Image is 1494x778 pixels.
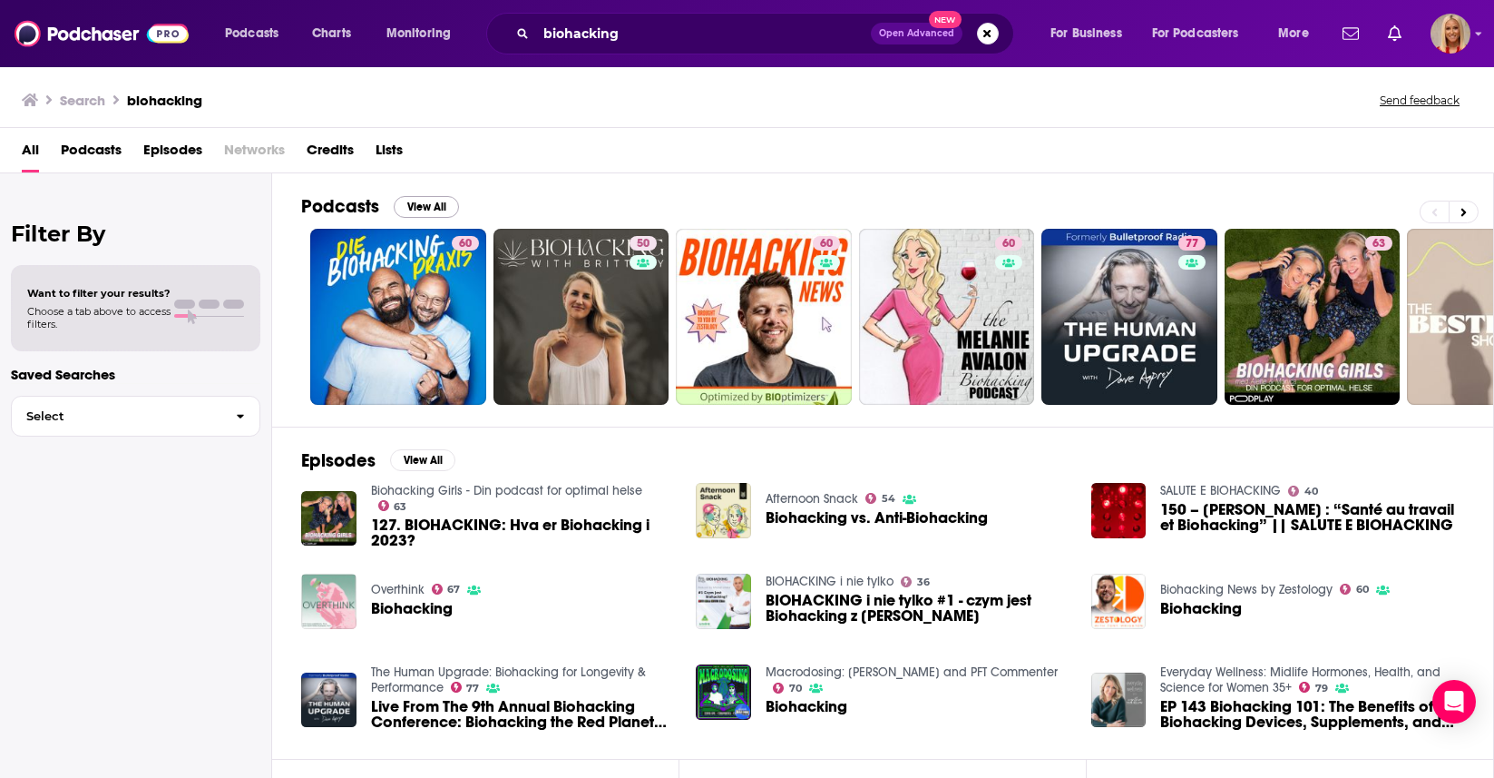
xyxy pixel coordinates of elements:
[11,366,260,383] p: Saved Searches
[1160,502,1464,533] a: 150 – Anna Goi : “Santé au travail et Biohacking” || SALUTE E BIOHACKING
[452,236,479,251] a: 60
[1356,586,1369,594] span: 60
[766,593,1069,624] a: BIOHACKING i nie tylko #1 - czym jest Biohacking z Michałem Undrą
[1374,93,1465,108] button: Send feedback
[493,229,669,405] a: 50
[371,601,453,616] a: Biohacking
[301,195,379,218] h2: Podcasts
[859,229,1035,405] a: 60
[11,396,260,437] button: Select
[1160,665,1440,695] a: Everyday Wellness: Midlife Hormones, Health, and Science for Women 35+
[1315,684,1328,693] span: 79
[1038,19,1145,48] button: open menu
[11,221,260,247] h2: Filter By
[1431,14,1470,54] button: Show profile menu
[1152,21,1239,46] span: For Podcasters
[1160,601,1242,616] a: Biohacking
[696,665,751,720] img: Biohacking
[766,665,1058,680] a: Macrodosing: Arian Foster and PFT Commenter
[789,684,802,693] span: 70
[1431,14,1470,54] img: User Profile
[212,19,302,48] button: open menu
[143,135,202,172] span: Episodes
[371,517,675,548] span: 127. BIOHACKING: Hva er Biohacking i 2023?
[386,21,451,46] span: Monitoring
[224,135,285,172] span: Networks
[813,236,840,251] a: 60
[766,593,1069,624] span: BIOHACKING i nie tylko #1 - czym jest Biohacking z [PERSON_NAME]
[630,236,657,251] a: 50
[1365,236,1392,251] a: 63
[1288,486,1318,497] a: 40
[394,196,459,218] button: View All
[394,503,406,511] span: 63
[61,135,122,172] span: Podcasts
[901,576,930,587] a: 36
[310,229,486,405] a: 60
[1381,18,1409,49] a: Show notifications dropdown
[1091,574,1147,629] img: Biohacking
[676,229,852,405] a: 60
[696,483,751,538] img: Biohacking vs. Anti-Biohacking
[696,574,751,629] img: BIOHACKING i nie tylko #1 - czym jest Biohacking z Michałem Undrą
[432,584,461,595] a: 67
[1299,682,1328,693] a: 79
[15,16,189,51] img: Podchaser - Follow, Share and Rate Podcasts
[1431,14,1470,54] span: Logged in as KymberleeBolden
[301,491,356,547] a: 127. BIOHACKING: Hva er Biohacking i 2023?
[1160,483,1281,498] a: SALUTE E BIOHACKING
[301,574,356,629] img: Biohacking
[1140,19,1265,48] button: open menu
[766,510,988,526] a: Biohacking vs. Anti-Biohacking
[820,235,833,253] span: 60
[371,665,646,695] a: The Human Upgrade: Biohacking for Longevity & Performance
[451,682,480,693] a: 77
[301,449,455,472] a: EpisodesView All
[1304,487,1318,496] span: 40
[1091,673,1147,728] img: EP 143 Biohacking 101: The Benefits of Biohacking Devices, Supplements, and Hormetic Stressors
[225,21,278,46] span: Podcasts
[371,582,425,597] a: Overthink
[301,673,356,728] a: Live From The 9th Annual Biohacking Conference: Biohacking the Red Planet with Vera Mulyani
[27,287,171,300] span: Want to filter your results?
[376,135,403,172] a: Lists
[1340,584,1369,595] a: 60
[1278,21,1309,46] span: More
[301,449,376,472] h2: Episodes
[1432,680,1476,724] div: Open Intercom Messenger
[879,29,954,38] span: Open Advanced
[1050,21,1122,46] span: For Business
[871,23,962,44] button: Open AdvancedNew
[882,495,895,503] span: 54
[1002,235,1015,253] span: 60
[371,699,675,730] a: Live From The 9th Annual Biohacking Conference: Biohacking the Red Planet with Vera Mulyani
[1091,483,1147,538] img: 150 – Anna Goi : “Santé au travail et Biohacking” || SALUTE E BIOHACKING
[307,135,354,172] a: Credits
[27,305,171,330] span: Choose a tab above to access filters.
[865,493,895,504] a: 54
[1186,235,1198,253] span: 77
[378,500,407,511] a: 63
[1041,229,1217,405] a: 77
[12,410,221,422] span: Select
[1225,229,1401,405] a: 63
[766,574,893,589] a: BIOHACKING i nie tylko
[1265,19,1332,48] button: open menu
[371,699,675,730] span: Live From The 9th Annual Biohacking Conference: Biohacking the Red Planet with [PERSON_NAME]
[637,235,649,253] span: 50
[1160,699,1464,730] a: EP 143 Biohacking 101: The Benefits of Biohacking Devices, Supplements, and Hormetic Stressors
[390,449,455,471] button: View All
[995,236,1022,251] a: 60
[374,19,474,48] button: open menu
